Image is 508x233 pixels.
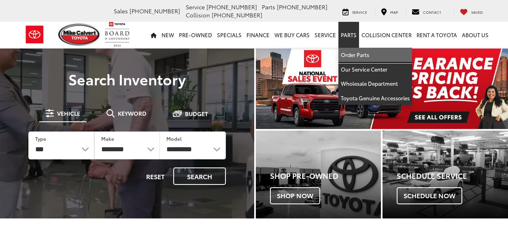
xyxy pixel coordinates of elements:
label: Type [35,135,46,142]
span: Parts [262,3,275,11]
a: Shop Pre-Owned Shop Now [256,131,381,218]
a: Contact [406,7,447,15]
span: Service [352,9,367,15]
span: Collision [186,11,210,19]
span: [PHONE_NUMBER] [212,11,262,19]
a: Service [312,22,338,48]
a: Finance [244,22,272,48]
span: Shop Now [270,187,320,204]
div: Toyota [256,131,381,218]
h4: Shop Pre-Owned [270,172,381,180]
h4: Schedule Service [397,172,508,180]
h3: Search Inventory [17,71,237,87]
a: WE BUY CARS [272,22,312,48]
span: Keyword [118,110,147,116]
a: Specials [215,22,244,48]
a: Parts [338,22,359,48]
a: Toyota Genuine Accessories [338,91,412,105]
button: Reset [139,167,172,185]
button: Search [173,167,226,185]
a: Schedule Service Schedule Now [383,131,508,218]
a: Service [336,7,373,15]
label: Model [166,135,182,142]
span: Service [186,3,205,11]
a: Map [375,7,404,15]
span: [PHONE_NUMBER] [277,3,327,11]
a: Our Service Center [338,62,412,77]
span: [PHONE_NUMBER] [130,7,180,15]
a: About Us [459,22,491,48]
span: Contact [423,9,441,15]
a: Wholesale Department [338,76,412,91]
a: Pre-Owned [176,22,215,48]
label: Make [101,135,114,142]
span: Map [390,9,398,15]
span: Vehicle [57,110,80,116]
span: Saved [471,9,483,15]
a: Order Parts: Opens in a new tab [338,48,412,62]
span: Schedule Now [397,187,462,204]
div: Toyota [383,131,508,218]
a: My Saved Vehicles [454,7,489,15]
a: New [159,22,176,48]
img: Mike Calvert Toyota [58,23,101,46]
a: Home [148,22,159,48]
a: Collision Center [359,22,414,48]
img: Toyota [19,21,50,48]
span: [PHONE_NUMBER] [206,3,257,11]
a: Rent a Toyota [414,22,459,48]
span: Budget [185,111,208,116]
span: Sales [114,7,128,15]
